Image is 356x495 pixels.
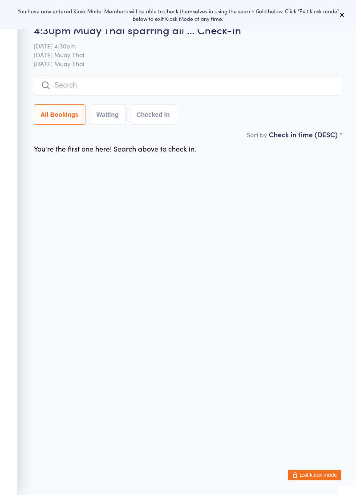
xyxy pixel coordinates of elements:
[247,130,267,139] label: Sort by
[34,22,342,37] h2: 4:30pm Muay Thai sparring all … Check-in
[130,104,177,125] button: Checked in
[90,104,125,125] button: Waiting
[14,7,342,22] div: You have now entered Kiosk Mode. Members will be able to check themselves in using the search fie...
[34,104,85,125] button: All Bookings
[288,470,341,480] button: Exit kiosk mode
[34,50,328,59] span: [DATE] Muay Thai
[269,129,342,139] div: Check in time (DESC)
[34,144,196,153] div: You're the first one here! Search above to check in.
[34,41,328,50] span: [DATE] 4:30pm
[34,75,342,96] input: Search
[34,59,342,68] span: [DATE] Muay Thai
